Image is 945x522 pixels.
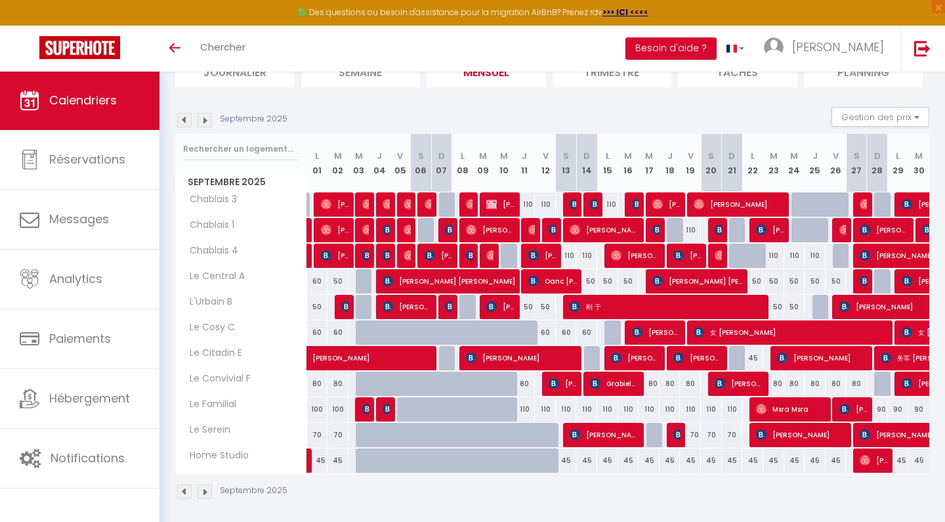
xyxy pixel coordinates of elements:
div: 100 [307,397,328,422]
span: Msra Msra [756,397,826,422]
th: 02 [327,134,348,192]
abbr: D [728,150,735,162]
th: 26 [826,134,847,192]
th: 13 [556,134,577,192]
span: [PERSON_NAME] [445,294,452,319]
a: [PERSON_NAME] [307,346,328,371]
span: [PERSON_NAME] [362,397,369,422]
img: ... [764,37,784,57]
p: Septembre 2025 [220,485,287,497]
div: 80 [826,372,847,396]
abbr: D [874,150,881,162]
span: [PERSON_NAME] [756,422,847,447]
span: [PERSON_NAME] [486,243,493,268]
abbr: J [667,150,673,162]
div: 45 [701,448,722,473]
span: L'Urbain B [178,295,236,309]
span: [PERSON_NAME] [486,192,514,217]
span: [PERSON_NAME] [321,243,349,268]
span: Paiements [49,330,111,347]
abbr: J [377,150,382,162]
span: [PERSON_NAME] [673,345,723,370]
div: 80 [660,372,681,396]
span: [PERSON_NAME] [715,217,722,242]
span: [PERSON_NAME] [570,192,577,217]
span: Oanc [PERSON_NAME] [528,269,577,294]
div: 50 [826,269,847,294]
img: logout [914,40,931,56]
span: [PERSON_NAME] [528,217,535,242]
div: 50 [327,269,348,294]
span: [PERSON_NAME] [756,217,784,242]
abbr: M [790,150,798,162]
span: [PERSON_NAME] [570,422,640,447]
div: 45 [826,448,847,473]
th: 16 [618,134,639,192]
th: 09 [472,134,493,192]
span: [PERSON_NAME] [860,269,867,294]
span: [PERSON_NAME] [PERSON_NAME] [PERSON_NAME] [652,269,744,294]
span: [PERSON_NAME] [673,422,681,447]
div: 110 [639,397,660,422]
abbr: L [896,150,900,162]
p: Septembre 2025 [220,113,287,125]
div: 50 [805,269,826,294]
div: 50 [784,269,805,294]
abbr: M [915,150,923,162]
span: [PERSON_NAME] [528,243,556,268]
img: Super Booking [39,36,120,59]
div: 80 [763,372,784,396]
button: Gestion des prix [831,107,929,127]
span: [PERSON_NAME] [860,217,909,242]
div: 110 [535,397,556,422]
span: Notifications [51,450,125,466]
div: 110 [680,218,701,242]
span: [PERSON_NAME] [777,345,868,370]
abbr: L [606,150,610,162]
span: [PERSON_NAME] [611,243,660,268]
div: 110 [556,244,577,268]
div: 45 [307,448,328,473]
div: 45 [680,448,701,473]
span: [PERSON_NAME] [PERSON_NAME] [383,294,432,319]
span: [PERSON_NAME] [383,397,390,422]
div: 110 [680,397,701,422]
th: 04 [369,134,390,192]
div: 110 [576,397,597,422]
span: [PERSON_NAME] [PERSON_NAME] [445,217,452,242]
div: 80 [805,372,826,396]
abbr: D [438,150,445,162]
div: 60 [327,320,348,345]
th: 21 [722,134,743,192]
abbr: S [563,150,569,162]
abbr: M [355,150,363,162]
span: [PERSON_NAME] [549,371,577,396]
th: 05 [390,134,411,192]
th: 28 [867,134,888,192]
div: 110 [576,244,597,268]
div: 45 [597,448,618,473]
div: 90 [908,397,929,422]
span: Messages [49,211,109,227]
div: 50 [763,295,784,319]
th: 27 [846,134,867,192]
span: [PERSON_NAME] [383,192,390,217]
div: 110 [701,397,722,422]
span: [PERSON_NAME] [383,217,390,242]
span: [PERSON_NAME] [839,217,847,242]
abbr: L [751,150,755,162]
abbr: S [854,150,860,162]
span: [PERSON_NAME] [362,217,369,242]
th: 29 [888,134,909,192]
th: 23 [763,134,784,192]
abbr: M [770,150,778,162]
abbr: M [500,150,508,162]
div: 110 [763,244,784,268]
div: 50 [307,295,328,319]
div: 80 [307,372,328,396]
div: 45 [742,346,763,370]
abbr: V [397,150,403,162]
div: 100 [327,397,348,422]
th: 12 [535,134,556,192]
span: [PERSON_NAME] [632,192,639,217]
